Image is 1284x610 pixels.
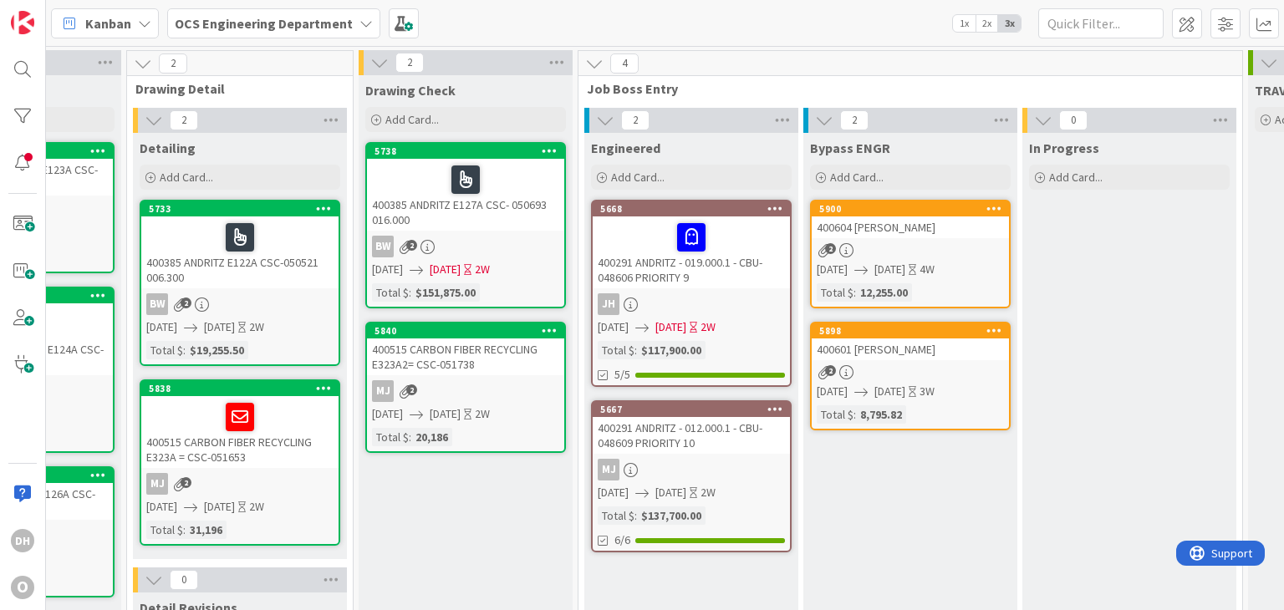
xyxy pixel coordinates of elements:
span: 2 [406,240,417,251]
div: BW [367,236,564,257]
span: [DATE] [598,484,629,501]
div: 5900400604 [PERSON_NAME] [812,201,1009,238]
span: 2 [825,243,836,254]
div: DH [11,529,34,552]
div: 2W [475,405,490,423]
div: 8,795.82 [856,405,906,424]
div: 2W [249,498,264,516]
span: : [409,428,411,446]
div: Total $ [817,283,853,302]
div: $151,875.00 [411,283,480,302]
a: 5738400385 ANDRITZ E127A CSC- 050693 016.000BW[DATE][DATE]2WTotal $:$151,875.00 [365,142,566,308]
span: : [409,283,411,302]
div: Total $ [598,341,634,359]
img: Visit kanbanzone.com [11,11,34,34]
span: 2 [159,53,187,74]
div: $137,700.00 [637,506,706,525]
span: [DATE] [372,405,403,423]
div: 5840 [374,325,564,337]
div: 5840400515 CARBON FIBER RECYCLING E323A2= CSC-051738 [367,323,564,375]
div: 2W [701,318,716,336]
span: Add Card... [385,112,439,127]
span: [DATE] [430,405,461,423]
div: BW [141,293,339,315]
div: 4W [920,261,935,278]
a: 5668400291 ANDRITZ - 019.000.1 - CBU-048606 PRIORITY 9JH[DATE][DATE]2WTotal $:$117,900.005/5 [591,200,792,387]
span: 2 [181,297,191,308]
div: 5668400291 ANDRITZ - 019.000.1 - CBU-048606 PRIORITY 9 [593,201,790,288]
div: 400601 [PERSON_NAME] [812,338,1009,360]
div: $19,255.50 [186,341,248,359]
span: : [183,341,186,359]
div: 5900 [819,203,1009,215]
div: BW [372,236,394,257]
div: Total $ [372,428,409,446]
div: Total $ [372,283,409,302]
div: 5898 [812,323,1009,338]
div: BW [146,293,168,315]
span: Bypass ENGR [810,140,890,156]
div: MJ [593,459,790,480]
div: 5733400385 ANDRITZ E122A CSC-050521 006.300 [141,201,339,288]
span: : [634,341,637,359]
div: 400604 [PERSON_NAME] [812,216,1009,238]
a: 5667400291 ANDRITZ - 012.000.1 - CBU-048609 PRIORITY 10MJ[DATE][DATE]2WTotal $:$137,700.006/6 [591,400,792,552]
div: Total $ [146,341,183,359]
span: [DATE] [204,498,235,516]
span: 2 [181,477,191,488]
span: Detailing [140,140,196,156]
div: 2W [249,318,264,336]
span: 2 [840,110,869,130]
div: 400291 ANDRITZ - 019.000.1 - CBU-048606 PRIORITY 9 [593,216,790,288]
span: 2 [621,110,650,130]
div: 5738 [374,145,564,157]
span: [DATE] [430,261,461,278]
span: Job Boss Entry [587,80,1221,97]
div: 5733 [149,203,339,215]
span: 6/6 [614,531,630,549]
div: 2W [475,261,490,278]
div: 5838 [141,381,339,396]
a: 5898400601 [PERSON_NAME][DATE][DATE]3WTotal $:8,795.82 [810,322,1011,430]
div: 5667 [593,402,790,417]
div: MJ [367,380,564,402]
span: : [853,283,856,302]
div: 5900 [812,201,1009,216]
span: [DATE] [874,383,905,400]
span: 1x [953,15,976,32]
span: [DATE] [146,318,177,336]
input: Quick Filter... [1038,8,1164,38]
div: JH [593,293,790,315]
span: Add Card... [830,170,884,185]
div: 2W [701,484,716,501]
span: : [183,521,186,539]
div: 400291 ANDRITZ - 012.000.1 - CBU-048609 PRIORITY 10 [593,417,790,454]
div: $117,900.00 [637,341,706,359]
div: O [11,576,34,599]
span: [DATE] [655,318,686,336]
span: [DATE] [655,484,686,501]
span: [DATE] [817,383,848,400]
span: 3x [998,15,1021,32]
span: 0 [170,570,198,590]
span: Support [35,3,76,23]
span: Add Card... [611,170,665,185]
span: Add Card... [1049,170,1103,185]
b: OCS Engineering Department [175,15,353,32]
a: 5840400515 CARBON FIBER RECYCLING E323A2= CSC-051738MJ[DATE][DATE]2WTotal $:20,186 [365,322,566,453]
div: JH [598,293,619,315]
div: 400385 ANDRITZ E122A CSC-050521 006.300 [141,216,339,288]
div: 5838 [149,383,339,394]
span: Drawing Detail [135,80,332,97]
div: 400385 ANDRITZ E127A CSC- 050693 016.000 [367,159,564,231]
div: 5733 [141,201,339,216]
span: Engineered [591,140,660,156]
div: 400515 CARBON FIBER RECYCLING E323A2= CSC-051738 [367,338,564,375]
span: : [853,405,856,424]
div: 3W [920,383,935,400]
a: 5900400604 [PERSON_NAME][DATE][DATE]4WTotal $:12,255.00 [810,200,1011,308]
span: 4 [610,53,639,74]
span: 5/5 [614,366,630,384]
span: 2 [406,384,417,395]
div: Total $ [146,521,183,539]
